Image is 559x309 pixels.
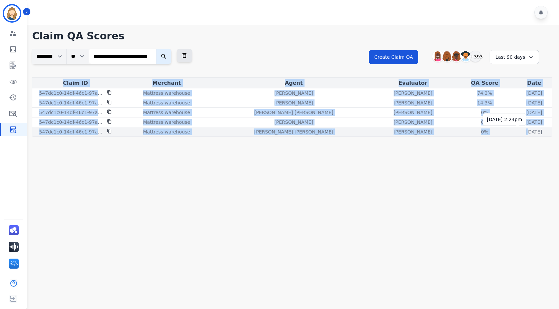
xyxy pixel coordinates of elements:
[470,109,500,116] div: 0%
[254,128,333,135] p: [PERSON_NAME] [PERSON_NAME]
[274,99,313,106] p: [PERSON_NAME]
[470,51,481,62] div: +393
[32,30,552,42] h1: Claim QA Scores
[394,119,432,125] p: [PERSON_NAME]
[39,109,103,116] p: 547dc1c0-14df-46c1-97a1-b66194e8c7b5
[470,119,500,125] div: 0%
[374,79,452,87] div: Evaluator
[369,50,418,64] button: Create Claim QA
[254,109,333,116] p: [PERSON_NAME] [PERSON_NAME]
[4,5,20,21] img: Bordered avatar
[487,116,522,123] div: [DATE] 2:24pm
[526,90,542,96] p: [DATE]
[394,109,432,116] p: [PERSON_NAME]
[143,119,190,125] p: Mattress warehouse
[526,128,542,135] p: [DATE]
[518,79,551,87] div: Date
[394,128,432,135] p: [PERSON_NAME]
[39,119,103,125] p: 547dc1c0-14df-46c1-97a1-b66194e8c7b5
[274,90,313,96] p: [PERSON_NAME]
[143,99,190,106] p: Mattress warehouse
[39,128,103,135] p: 547dc1c0-14df-46c1-97a1-b66194e8c7b5
[526,109,542,116] p: [DATE]
[526,99,542,106] p: [DATE]
[34,79,117,87] div: Claim ID
[143,128,190,135] p: Mattress warehouse
[216,79,372,87] div: Agent
[120,79,213,87] div: Merchant
[470,90,500,96] div: 74.3%
[394,90,432,96] p: [PERSON_NAME]
[394,99,432,106] p: [PERSON_NAME]
[39,99,103,106] p: 547dc1c0-14df-46c1-97a1-b66194e8c7b5
[454,79,515,87] div: QA Score
[143,90,190,96] p: Mattress warehouse
[143,109,190,116] p: Mattress warehouse
[470,128,500,135] div: 0%
[274,119,313,125] p: [PERSON_NAME]
[470,99,500,106] div: 14.3%
[526,119,542,125] p: [DATE]
[39,90,103,96] p: 547dc1c0-14df-46c1-97a1-b66194e8c7b5
[490,50,539,64] div: Last 90 days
